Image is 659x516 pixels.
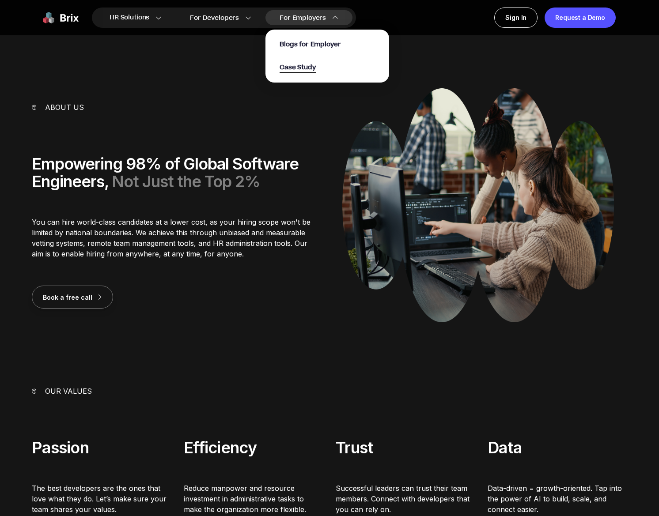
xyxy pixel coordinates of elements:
p: The best developers are the ones that love what they do. Let’s make sure your team shares your va... [32,483,171,515]
a: Case Study [280,62,316,72]
div: Empowering 98% of Global Software Engineers, [32,155,317,190]
p: Passion [32,439,171,456]
span: Blogs for Employer [280,40,341,49]
span: Not Just the Top 2% [112,172,260,191]
span: HR Solutions [110,11,149,25]
img: vector [32,105,36,109]
img: About Us [342,88,614,322]
span: For Employers [280,13,326,23]
p: You can hire world-class candidates at a lower cost, as your hiring scope won't be limited by nat... [32,217,317,259]
a: Blogs for Employer [280,39,341,49]
p: Our Values [45,386,92,396]
p: Reduce manpower and resource investment in administrative tasks to make the organization more fle... [184,483,323,515]
p: Successful leaders can trust their team members. Connect with developers that you can rely on. [336,483,475,515]
p: About us [45,102,84,113]
span: Case Study [280,63,316,73]
p: Efficiency [184,439,323,456]
a: Sign In [494,8,538,28]
p: Data [488,439,627,456]
button: Book a free call [32,286,113,309]
span: For Developers [190,13,239,23]
p: Trust [336,439,475,456]
img: vector [32,388,36,393]
a: Request a Demo [545,8,616,28]
a: Book a free call [32,293,113,301]
p: Data-driven = growth-oriented. Tap into the power of AI to build, scale, and connect easier. [488,483,627,515]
